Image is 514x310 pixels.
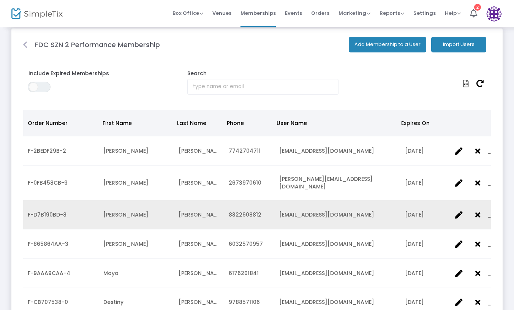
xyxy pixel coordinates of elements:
th: User Name [272,110,397,136]
span: 8322608812 [229,211,261,218]
div: 2 [474,4,481,11]
span: 2/1/2026 [405,298,424,306]
span: Gonzalez [179,298,224,306]
button: Add Membership to a User [349,37,426,52]
span: James [103,179,149,187]
span: Marketing [338,9,370,17]
span: 6032570957 [229,240,263,248]
span: 2673970610 [229,179,261,187]
span: 2/1/2026 [405,211,424,218]
th: Phone [222,110,272,136]
span: Farrell [179,240,224,248]
label: Search [182,70,212,77]
span: F-0FB458CB-9 [28,179,68,187]
span: Rachel [103,211,149,218]
span: heidif207@icloud.com [279,240,374,248]
span: Venues [212,3,231,23]
input: type name or email [187,79,338,95]
span: Maya [103,269,119,277]
span: F-9AAA9CAA-4 [28,269,70,277]
span: Settings [413,3,436,23]
span: F-2BEDF29B-2 [28,147,66,155]
span: Ellen [103,147,149,155]
span: Expires On [401,119,430,127]
span: 6176201841 [229,269,259,277]
span: Last Name [177,119,206,127]
span: 2/1/2026 [405,269,424,277]
span: 9788571106 [229,298,260,306]
span: 7742704711 [229,147,261,155]
span: F-865864AA-3 [28,240,68,248]
span: McDonald [179,147,224,155]
span: Events [285,3,302,23]
span: 2/1/2026 [405,240,424,248]
span: Destiny [103,298,123,306]
span: Elwell [179,179,224,187]
span: Heidi [103,240,149,248]
span: pincus320@gmail.com [279,211,374,218]
m-panel-title: FDC SZN 2 Performance Membership [35,40,160,50]
span: 2/1/2026 [405,147,424,155]
span: Memberships [240,3,276,23]
span: Reports [380,9,404,17]
span: james.elwell711@gmail.com [279,175,373,190]
span: Talwar-Hebert [179,269,224,277]
span: 2/1/2026 [405,179,424,187]
span: F-D7B190BD-8 [28,211,66,218]
span: Order Number [28,119,68,127]
label: Include Expired Memberships [23,70,174,77]
span: destinygonzalez955@gmail.com [279,298,374,306]
button: Import Users [431,37,486,52]
span: F-CB707538-0 [28,298,68,306]
span: Help [445,9,461,17]
span: First Name [103,119,132,127]
span: Box Office [172,9,203,17]
span: mtalwarhebert@gmail.com [279,269,374,277]
span: Pincus [179,211,224,218]
span: emmcdona43@gmail.com [279,147,374,155]
span: Orders [311,3,329,23]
